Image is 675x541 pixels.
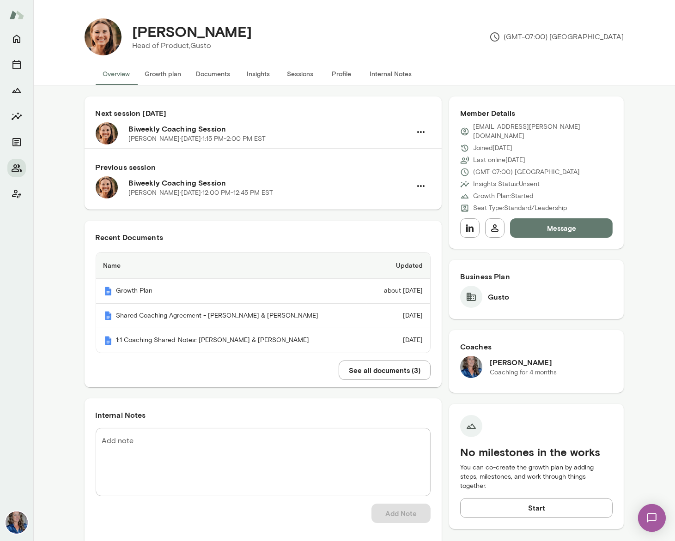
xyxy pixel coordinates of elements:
[7,55,26,74] button: Sessions
[363,63,420,85] button: Internal Notes
[280,63,321,85] button: Sessions
[473,180,540,189] p: Insights Status: Unsent
[7,133,26,151] button: Documents
[460,445,613,459] h5: No milestones in the works
[189,63,238,85] button: Documents
[473,192,533,201] p: Growth Plan: Started
[460,108,613,119] h6: Member Details
[7,81,26,100] button: Growth Plan
[96,162,431,173] h6: Previous session
[367,279,430,304] td: about [DATE]
[129,123,411,134] h6: Biweekly Coaching Session
[96,232,431,243] h6: Recent Documents
[238,63,280,85] button: Insights
[96,63,138,85] button: Overview
[96,304,367,329] th: Shared Coaching Agreement - [PERSON_NAME] & [PERSON_NAME]
[460,341,613,352] h6: Coaches
[367,252,430,279] th: Updated
[339,361,431,380] button: See all documents (3)
[321,63,363,85] button: Profile
[473,168,580,177] p: (GMT-07:00) [GEOGRAPHIC_DATA]
[7,107,26,126] button: Insights
[7,30,26,48] button: Home
[473,144,512,153] p: Joined [DATE]
[138,63,189,85] button: Growth plan
[510,218,613,238] button: Message
[473,122,613,141] p: [EMAIL_ADDRESS][PERSON_NAME][DOMAIN_NAME]
[96,252,367,279] th: Name
[103,311,113,320] img: Mento
[85,18,122,55] img: Izzy Rogner
[103,287,113,296] img: Mento
[129,188,274,198] p: [PERSON_NAME] · [DATE] · 12:00 PM-12:45 PM EST
[96,409,431,421] h6: Internal Notes
[7,185,26,203] button: Client app
[6,511,28,534] img: Nicole Menkhoff
[9,6,24,24] img: Mento
[129,177,411,188] h6: Biweekly Coaching Session
[490,357,557,368] h6: [PERSON_NAME]
[473,204,567,213] p: Seat Type: Standard/Leadership
[460,463,613,491] p: You can co-create the growth plan by adding steps, milestones, and work through things together.
[133,23,252,40] h4: [PERSON_NAME]
[473,156,525,165] p: Last online [DATE]
[129,134,266,144] p: [PERSON_NAME] · [DATE] · 1:15 PM-2:00 PM EST
[488,291,510,302] h6: Gusto
[460,356,482,378] img: Nicole Menkhoff
[460,271,613,282] h6: Business Plan
[490,368,557,377] p: Coaching for 4 months
[7,159,26,177] button: Members
[96,108,431,119] h6: Next session [DATE]
[103,336,113,345] img: Mento
[96,279,367,304] th: Growth Plan
[367,328,430,353] td: [DATE]
[489,31,624,42] p: (GMT-07:00) [GEOGRAPHIC_DATA]
[367,304,430,329] td: [DATE]
[133,40,252,51] p: Head of Product, Gusto
[460,498,613,517] button: Start
[96,328,367,353] th: 1:1 Coaching Shared-Notes: [PERSON_NAME] & [PERSON_NAME]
